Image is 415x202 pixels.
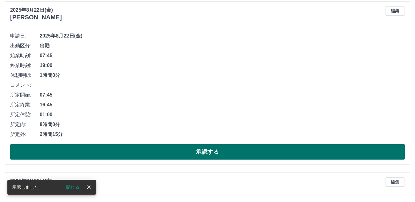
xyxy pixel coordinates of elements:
[10,121,40,128] span: 所定内:
[40,42,405,50] span: 出勤
[385,177,405,187] button: 編集
[385,6,405,16] button: 編集
[40,62,405,69] span: 19:00
[10,101,40,109] span: 所定終業:
[40,111,405,118] span: 01:00
[10,177,62,185] p: 2025年8月21日(木)
[10,52,40,59] span: 始業時刻:
[10,91,40,99] span: 所定開始:
[40,52,405,59] span: 07:45
[10,32,40,40] span: 申請日:
[40,72,405,79] span: 1時間0分
[10,72,40,79] span: 休憩時間:
[40,32,405,40] span: 2025年8月22日(金)
[40,101,405,109] span: 16:45
[61,183,84,192] button: 閉じる
[10,14,62,21] h3: [PERSON_NAME]
[10,6,62,14] p: 2025年8月22日(金)
[10,144,405,160] button: 承認する
[10,62,40,69] span: 終業時刻:
[10,42,40,50] span: 出勤区分:
[40,131,405,138] span: 2時間15分
[12,182,38,193] div: 承認しました
[40,121,405,128] span: 8時間0分
[40,91,405,99] span: 07:45
[10,111,40,118] span: 所定休憩:
[84,183,94,192] button: close
[10,81,40,89] span: コメント:
[10,131,40,138] span: 所定外:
